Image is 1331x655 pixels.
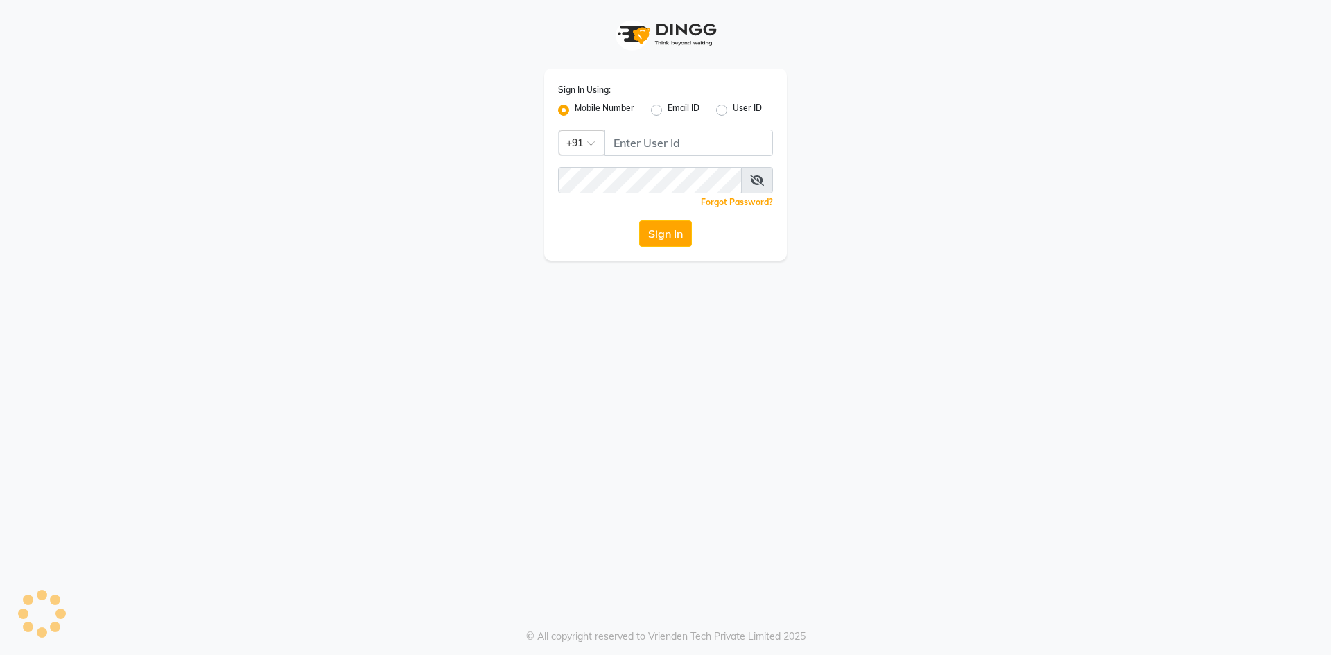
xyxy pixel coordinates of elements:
[639,220,692,247] button: Sign In
[610,14,721,55] img: logo1.svg
[575,102,634,119] label: Mobile Number
[558,84,611,96] label: Sign In Using:
[701,197,773,207] a: Forgot Password?
[604,130,773,156] input: Username
[558,167,742,193] input: Username
[733,102,762,119] label: User ID
[668,102,699,119] label: Email ID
